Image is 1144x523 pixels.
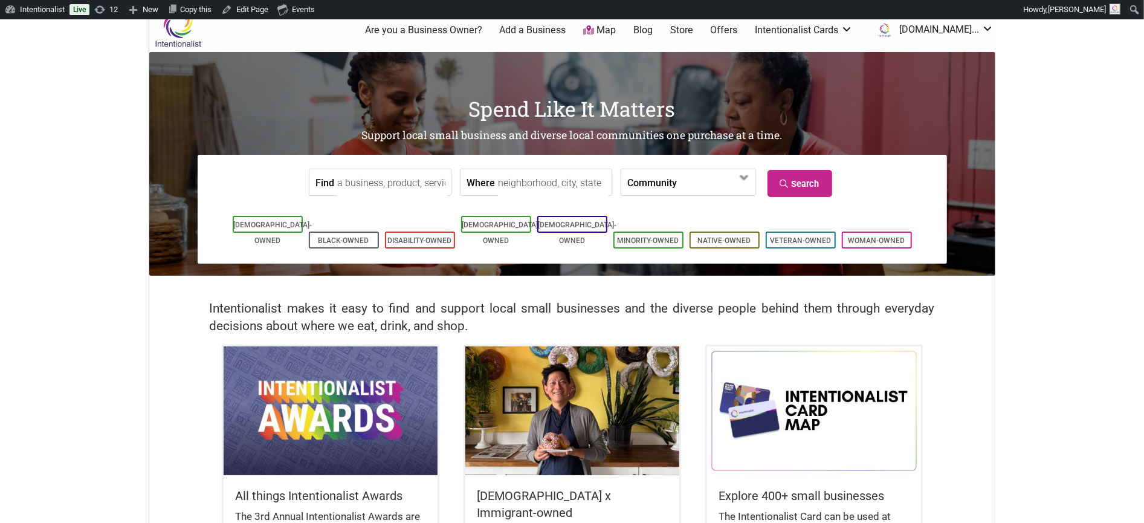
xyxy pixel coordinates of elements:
span: [PERSON_NAME] [1048,5,1106,14]
a: Disability-Owned [388,236,452,245]
a: Store [670,24,693,37]
h2: Intentionalist makes it easy to find and support local small businesses and the diverse people be... [210,300,935,335]
img: Intentionalist Awards [224,346,438,475]
a: Blog [633,24,653,37]
a: Veteran-Owned [770,236,831,245]
a: Intentionalist Cards [755,24,853,37]
h5: All things Intentionalist Awards [236,487,425,504]
input: a business, product, service [337,169,448,197]
h5: [DEMOGRAPHIC_DATA] x Immigrant-owned [477,487,667,521]
label: Find [315,169,334,195]
label: Community [627,169,677,195]
li: ist.com... [870,19,994,41]
a: Add a Business [499,24,566,37]
input: neighborhood, city, state [498,169,609,197]
a: Black-Owned [318,236,369,245]
a: Woman-Owned [848,236,905,245]
a: Search [768,170,832,197]
img: Intentionalist [149,8,207,48]
a: [DEMOGRAPHIC_DATA]-Owned [538,221,617,245]
img: Intentionalist Card Map [707,346,921,475]
a: Are you a Business Owner? [365,24,482,37]
img: King Donuts - Hong Chhuor [465,346,679,475]
h1: Spend Like It Matters [149,94,995,123]
a: Native-Owned [698,236,751,245]
h2: Support local small business and diverse local communities one purchase at a time. [149,128,995,143]
a: Offers [711,24,738,37]
a: Minority-Owned [618,236,679,245]
a: [DEMOGRAPHIC_DATA]-Owned [234,221,312,245]
a: [DOMAIN_NAME]... [870,19,994,41]
a: Live [69,4,89,15]
a: [DEMOGRAPHIC_DATA]-Owned [462,221,541,245]
label: Where [467,169,495,195]
a: Map [583,24,616,37]
h5: Explore 400+ small businesses [719,487,909,504]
